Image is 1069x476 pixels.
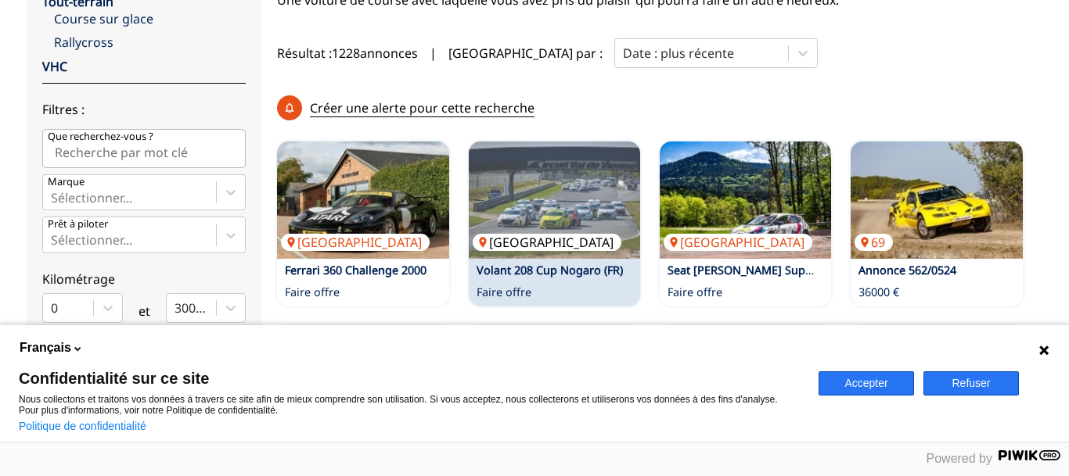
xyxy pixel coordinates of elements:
a: Annonce 562/0524 [858,263,956,277]
p: Filtres : [42,101,246,118]
span: Powered by [927,452,993,465]
a: Seat [PERSON_NAME] Supercopa MK2 2010 [668,263,897,277]
p: [GEOGRAPHIC_DATA] par : [448,45,603,62]
p: Prêt à piloter [48,217,108,231]
a: Ferrari 360 Challenge 2000[GEOGRAPHIC_DATA] [277,141,448,259]
p: Nous collectons et traitons vos données à travers ce site afin de mieux comprendre son utilisatio... [19,394,800,416]
p: Faire offre [477,285,531,300]
img: Ferrari 360 Challenge 2000 [277,141,448,259]
img: Volant 208 Cup Nogaro (FR) [469,141,640,259]
span: Confidentialité sur ce site [19,370,800,386]
p: Faire offre [285,285,340,300]
a: VHC [42,58,67,75]
p: 36000 € [858,285,899,300]
p: [GEOGRAPHIC_DATA] [473,234,621,251]
input: 300000 [175,301,178,315]
img: Seat Leon Supercopa MK2 2010 [660,141,831,259]
a: Annonce 562/052469 [851,141,1022,259]
input: MarqueSélectionner... [51,191,54,205]
button: Accepter [819,371,914,395]
input: Que recherchez-vous ? [42,129,246,168]
p: [GEOGRAPHIC_DATA] [664,234,812,251]
p: Marque [48,175,85,189]
p: 69 [855,234,893,251]
p: et [139,302,150,320]
a: Ferrari 360 Challenge 2000 [285,263,427,277]
a: Seat Leon Supercopa MK2 2010[GEOGRAPHIC_DATA] [660,141,831,259]
img: Annonce 562/0524 [851,141,1022,259]
a: Rallycross [54,34,246,51]
a: Volant 208 Cup Nogaro (FR)[GEOGRAPHIC_DATA] [469,141,640,259]
span: Français [20,339,71,356]
p: Kilométrage [42,270,246,288]
p: Faire offre [668,285,722,300]
p: Créer une alerte pour cette recherche [310,99,534,117]
a: Politique de confidentialité [19,420,146,432]
input: 0 [51,301,54,315]
p: Que recherchez-vous ? [48,130,153,144]
button: Refuser [923,371,1019,395]
span: Résultat : 1228 annonces [277,45,418,62]
p: [GEOGRAPHIC_DATA] [281,234,430,251]
span: | [430,45,437,62]
a: Volant 208 Cup Nogaro (FR) [477,263,623,277]
a: Course sur glace [54,10,246,27]
input: Prêt à piloterSélectionner... [51,233,54,247]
